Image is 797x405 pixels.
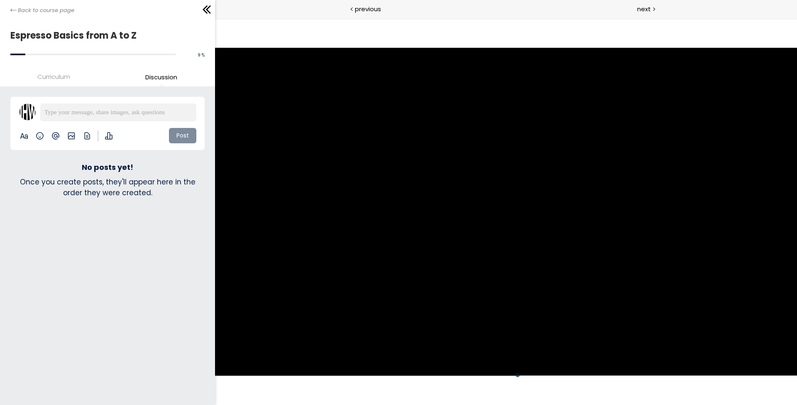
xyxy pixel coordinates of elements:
[145,72,177,82] span: Discussion
[355,4,381,14] span: previous
[10,6,74,15] a: Back to course page
[198,52,205,58] span: 9 %
[637,4,651,14] span: next
[37,72,70,81] span: Curriculum
[19,103,36,121] img: avatar
[82,162,133,172] h3: No posts yet!
[10,177,205,199] div: Once you create posts, they'll appear here in the order they were created.
[10,28,200,43] h1: Espresso Basics from A to Z
[18,6,74,15] span: Back to course page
